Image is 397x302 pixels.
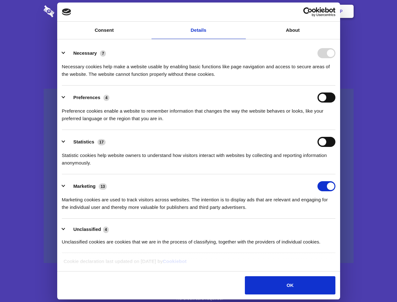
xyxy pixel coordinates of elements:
span: 7 [100,50,106,57]
div: Preference cookies enable a website to remember information that changes the way the website beha... [62,103,335,122]
button: Preferences (4) [62,92,113,103]
label: Statistics [73,139,94,144]
span: 4 [103,95,109,101]
h1: Eliminate Slack Data Loss. [44,28,354,51]
a: Contact [255,2,284,21]
label: Marketing [73,183,96,189]
label: Preferences [73,95,100,100]
span: 4 [103,226,109,233]
div: Necessary cookies help make a website usable by enabling basic functions like page navigation and... [62,58,335,78]
div: Cookie declaration last updated on [DATE] by [59,258,338,270]
span: 17 [97,139,106,145]
img: logo [62,8,71,15]
button: Necessary (7) [62,48,110,58]
a: Cookiebot [163,259,187,264]
button: OK [245,276,335,294]
button: Marketing (13) [62,181,111,191]
img: logo-wordmark-white-trans-d4663122ce5f474addd5e946df7df03e33cb6a1c49d2221995e7729f52c070b2.svg [44,5,97,17]
a: Usercentrics Cookiebot - opens in a new window [280,7,335,17]
h4: Auto-redaction of sensitive data, encrypted data sharing and self-destructing private chats. Shar... [44,57,354,78]
button: Statistics (17) [62,137,110,147]
label: Necessary [73,50,97,56]
button: Unclassified (4) [62,226,113,233]
a: Login [285,2,312,21]
a: About [246,22,340,39]
span: 13 [99,183,107,190]
div: Statistic cookies help website owners to understand how visitors interact with websites by collec... [62,147,335,167]
a: Consent [57,22,152,39]
div: Unclassified cookies are cookies that we are in the process of classifying, together with the pro... [62,233,335,246]
iframe: Drift Widget Chat Controller [366,271,389,294]
div: Marketing cookies are used to track visitors across websites. The intention is to display ads tha... [62,191,335,211]
a: Wistia video thumbnail [44,89,354,263]
a: Details [152,22,246,39]
a: Pricing [185,2,212,21]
